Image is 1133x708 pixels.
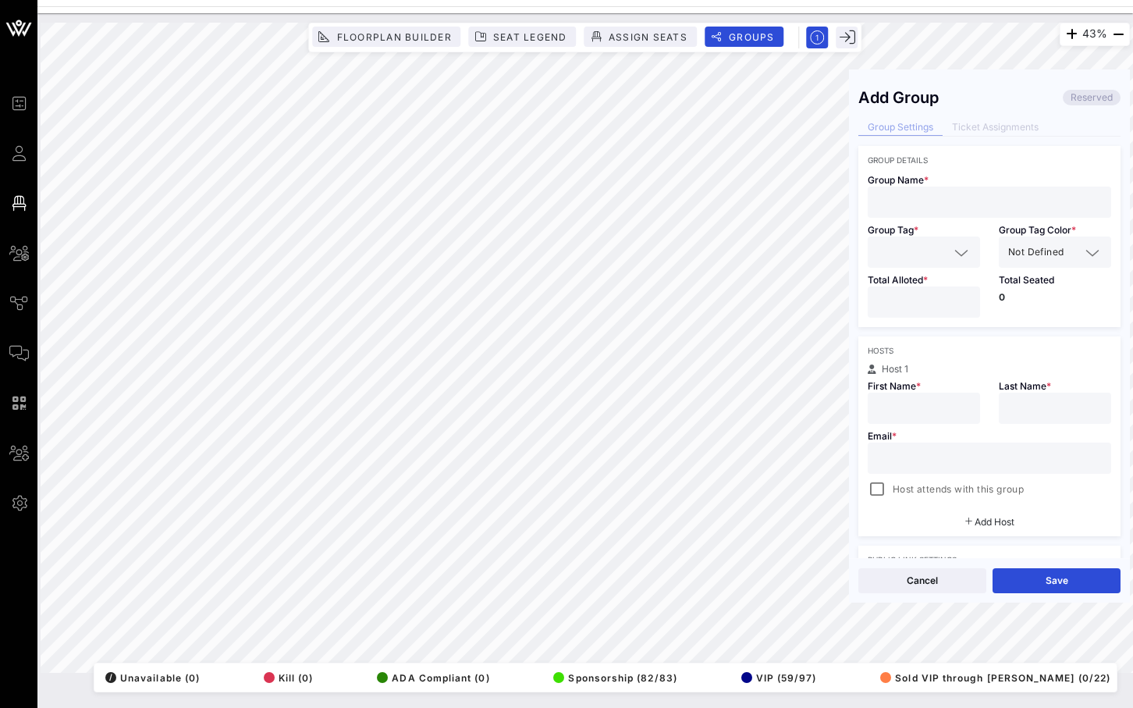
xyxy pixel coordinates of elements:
span: Groups [728,31,775,43]
div: 43% [1060,23,1130,46]
button: Sponsorship (82/83) [549,667,677,688]
span: Assign Seats [608,31,687,43]
span: VIP (59/97) [741,672,817,684]
span: Last Name [999,380,1051,392]
span: Host 1 [882,363,908,375]
button: /Unavailable (0) [101,667,200,688]
button: Assign Seats [584,27,697,47]
span: Seat Legend [492,31,567,43]
span: ADA Compliant (0) [377,672,489,684]
div: Reserved [1063,90,1121,105]
div: Add Group [858,88,939,107]
span: Add Host [975,516,1014,528]
div: Not Defined [999,237,1111,268]
span: First Name [868,380,921,392]
div: Public Link Settings [868,555,1111,564]
span: Not Defined [1008,244,1064,260]
button: Seat Legend [469,27,577,47]
button: Save [993,568,1121,593]
span: Group Tag [868,224,918,236]
div: Group Details [868,155,1111,165]
button: VIP (59/97) [737,667,817,688]
span: Sponsorship (82/83) [553,672,677,684]
div: Hosts [868,346,1111,355]
button: Sold VIP through [PERSON_NAME] (0/22) [875,667,1110,688]
span: Floorplan Builder [336,31,451,43]
button: Cancel [858,568,986,593]
span: Total Alloted [868,274,928,286]
span: Unavailable (0) [105,672,200,684]
span: Host attends with this group [893,482,1024,497]
p: 0 [999,293,1111,302]
button: Floorplan Builder [312,27,460,47]
span: Sold VIP through [PERSON_NAME] (0/22) [880,672,1110,684]
button: Add Host [965,518,1014,527]
span: Group Tag Color [999,224,1076,236]
button: Groups [705,27,784,47]
span: Email [868,430,897,442]
span: Group Name [868,174,929,186]
button: Kill (0) [259,667,314,688]
button: ADA Compliant (0) [372,667,489,688]
span: Total Seated [999,274,1054,286]
div: / [105,672,116,683]
span: Kill (0) [264,672,314,684]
